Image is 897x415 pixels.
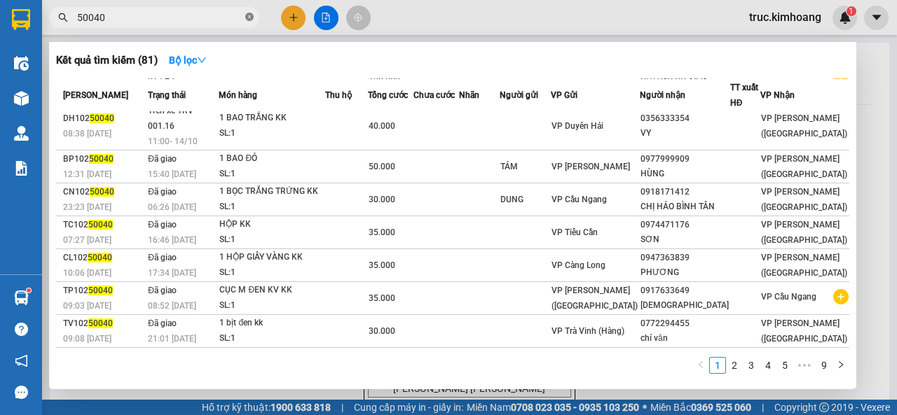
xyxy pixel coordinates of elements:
span: Tổng cước [368,90,408,100]
div: 0947363839 [641,251,730,265]
span: 50040 [88,220,113,230]
span: 09:03 [DATE] [63,301,111,311]
div: 1 BAO TRẮNG KK [219,111,324,126]
sup: 1 [27,288,31,293]
span: VP [PERSON_NAME] ([GEOGRAPHIC_DATA]) [761,187,847,212]
img: warehouse-icon [14,126,29,141]
span: HỒNG THƠM [75,76,144,89]
span: 08:38 [DATE] [63,129,111,139]
span: 23:23 [DATE] [63,202,111,212]
span: 40.000 [369,121,395,131]
li: 1 [709,357,726,374]
span: Đã giao [148,318,177,328]
div: SL: 1 [219,126,324,141]
span: VP Cầu Ngang [552,195,607,204]
span: Người nhận [640,90,685,100]
button: right [833,357,849,374]
span: 09:08 [DATE] [63,334,111,344]
span: message [15,386,28,399]
strong: Bộ lọc [169,55,207,66]
li: 9 [816,357,833,374]
button: left [692,357,709,374]
span: question-circle [15,323,28,336]
span: 35.000 [369,293,395,303]
span: VP Tiểu Cần [552,227,598,237]
div: PHƯƠNG [641,265,730,280]
span: 16:46 [DATE] [148,235,196,245]
span: 0984968927 - [6,76,144,89]
span: Đã giao [148,286,177,295]
span: 15:40 [DATE] [148,169,196,179]
span: VP [PERSON_NAME] ([GEOGRAPHIC_DATA]) [761,154,847,179]
span: right [837,360,845,369]
span: TT xuất HĐ [730,83,758,108]
div: 1 BỌC TRẮNG TRỨNG KK [219,184,324,199]
span: GIAO: [6,91,101,104]
h3: Kết quả tìm kiếm ( 81 ) [56,53,158,68]
span: NHẬN BXMT [36,91,101,104]
div: 1 bịt đen kk [219,316,324,331]
div: HÙNG [641,167,730,181]
div: 0356333354 [641,111,730,126]
span: Trạng thái [148,90,186,100]
span: 21:01 [DATE] [148,334,196,344]
span: 50.000 [369,162,395,171]
a: 3 [744,358,759,373]
div: CN102 [63,185,144,199]
span: left [697,360,705,369]
span: ••• [793,357,816,374]
span: VP [PERSON_NAME] ([GEOGRAPHIC_DATA]) [761,220,847,245]
div: DH102 [63,111,144,126]
input: Tìm tên, số ĐT hoặc mã đơn [77,10,242,25]
div: VY [641,126,730,141]
li: 2 [726,357,743,374]
img: solution-icon [14,161,29,176]
div: 0772294455 [641,316,730,331]
div: TÁM [500,160,550,174]
div: chí văn [641,331,730,346]
a: 2 [727,358,742,373]
div: 1 BAO ĐỎ [219,151,324,167]
img: warehouse-icon [14,56,29,71]
span: 35.000 [369,260,395,270]
span: Đã giao [148,154,177,164]
span: VP [PERSON_NAME] [552,162,630,171]
a: 9 [816,358,832,373]
span: VP Trà Vinh (Hàng) [552,326,624,336]
span: 12:31 [DATE] [63,169,111,179]
div: [DEMOGRAPHIC_DATA] [641,298,730,313]
span: VP Trà Vinh (Hàng) [39,60,136,73]
div: HỘP KK [219,217,324,232]
li: Next 5 Pages [793,357,816,374]
li: Next Page [833,357,849,374]
div: 1 HỘP GIẤY VÀNG KK [219,250,324,265]
span: Đã giao [148,187,177,197]
span: Món hàng [219,90,257,100]
span: 30.000 [369,195,395,204]
span: 10:06 [DATE] [63,268,111,278]
span: 11:00 - 14/10 [148,136,198,146]
div: SL: 1 [219,265,324,281]
div: TV102 [63,316,144,331]
li: 5 [776,357,793,374]
div: CHỊ HẢO BÌNH TÂN [641,199,730,214]
li: 4 [760,357,776,374]
div: SL: 1 [219,167,324,182]
span: VP [PERSON_NAME] ([GEOGRAPHIC_DATA]) [761,113,847,139]
strong: BIÊN NHẬN GỬI HÀNG [47,8,163,21]
div: TP102 [63,283,144,298]
div: SL: 1 [219,199,324,215]
div: SL: 1 [219,298,324,314]
span: 50040 [88,286,113,295]
span: 50040 [89,154,114,164]
div: BP102 [63,152,144,167]
span: 06:26 [DATE] [148,202,196,212]
a: 5 [777,358,793,373]
span: down [197,55,207,65]
span: 07:27 [DATE] [63,235,111,245]
div: DUNG [500,192,550,207]
span: Người gửi [500,90,538,100]
a: 4 [760,358,776,373]
img: warehouse-icon [14,91,29,106]
div: 0974471176 [641,218,730,232]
